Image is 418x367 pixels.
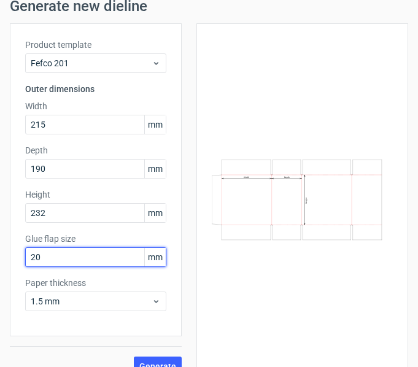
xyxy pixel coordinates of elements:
[285,176,290,178] text: Depth
[31,57,152,69] span: Fefco 201
[31,295,152,307] span: 1.5 mm
[25,277,166,289] label: Paper thickness
[25,233,166,245] label: Glue flap size
[144,248,166,266] span: mm
[144,204,166,222] span: mm
[144,160,166,178] span: mm
[306,198,308,204] text: Height
[25,188,166,201] label: Height
[25,144,166,156] label: Depth
[25,39,166,51] label: Product template
[25,100,166,112] label: Width
[144,115,166,134] span: mm
[244,176,249,179] text: Width
[25,83,166,95] h3: Outer dimensions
